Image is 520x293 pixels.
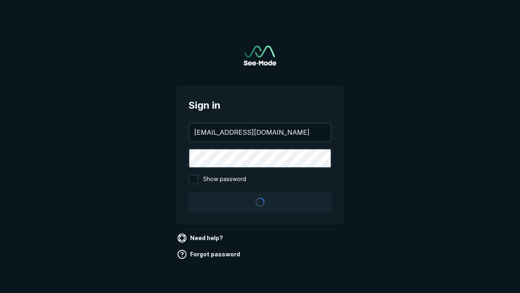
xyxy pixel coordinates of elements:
span: Sign in [188,98,331,113]
a: Need help? [175,232,226,245]
a: Forgot password [175,248,243,261]
a: Go to sign in [244,46,276,66]
span: Show password [203,175,246,184]
img: See-Mode Logo [244,46,276,66]
input: your@email.com [189,123,331,141]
